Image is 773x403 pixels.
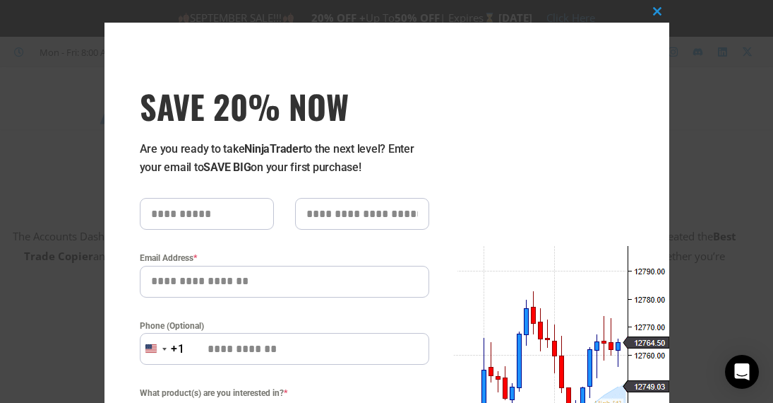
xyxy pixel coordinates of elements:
strong: SAVE BIG [203,160,251,174]
p: Are you ready to take to the next level? Enter your email to on your first purchase! [140,140,429,177]
label: Email Address [140,251,429,265]
strong: NinjaTrader [244,142,302,156]
label: Phone (Optional) [140,318,429,332]
span: SAVE 20% NOW [140,86,429,126]
span: What product(s) are you interested in? [140,386,429,400]
button: Selected country [140,333,185,365]
div: Open Intercom Messenger [725,355,759,389]
div: +1 [171,340,185,358]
